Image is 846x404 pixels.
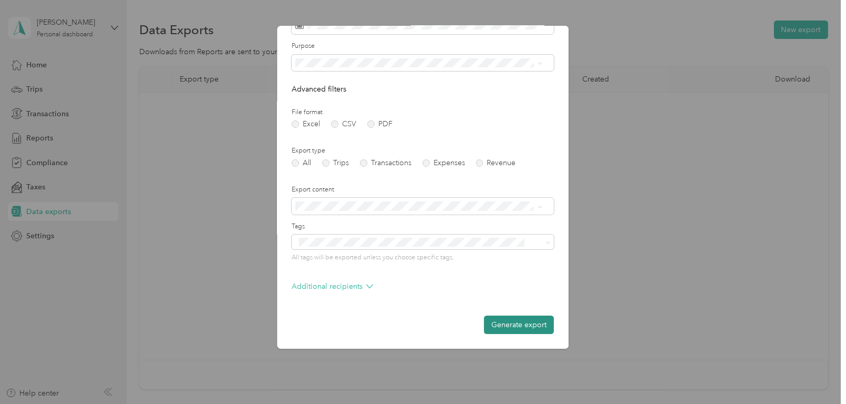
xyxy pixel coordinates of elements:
label: Trips [322,159,349,167]
p: All tags will be exported unless you choose specific tags. [292,253,554,262]
button: Generate export [484,316,554,334]
label: Export type [292,146,554,156]
label: File format [292,108,554,117]
label: All [292,159,312,167]
label: Revenue [476,159,516,167]
p: Advanced filters [292,84,554,95]
label: Purpose [292,42,554,51]
label: Excel [292,120,321,128]
iframe: Everlance-gr Chat Button Frame [787,345,846,404]
label: PDF [367,120,393,128]
label: Transactions [360,159,411,167]
label: Expenses [422,159,465,167]
label: Export content [292,185,554,195]
p: Additional recipients [292,281,374,292]
label: CSV [331,120,356,128]
label: Tags [292,222,554,231]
